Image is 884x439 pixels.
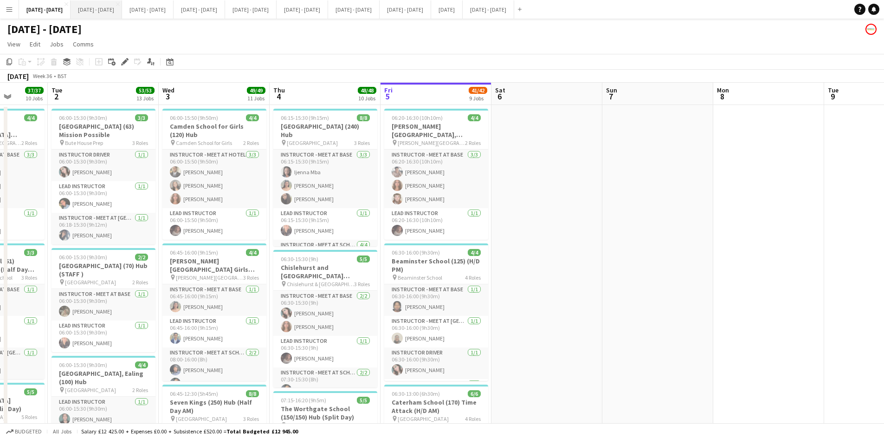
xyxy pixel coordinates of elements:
[273,291,377,336] app-card-role: Instructor - Meet at Base2/206:30-15:30 (9h)[PERSON_NAME][PERSON_NAME]
[21,413,37,420] span: 5 Roles
[273,336,377,367] app-card-role: Lead Instructor1/106:30-15:30 (9h)[PERSON_NAME]
[52,86,62,94] span: Tue
[50,40,64,48] span: Jobs
[465,139,481,146] span: 2 Roles
[69,38,97,50] a: Comms
[281,256,318,262] span: 06:30-15:30 (9h)
[246,390,259,397] span: 8/8
[384,208,488,240] app-card-role: Lead Instructor1/106:20-16:30 (10h10m)[PERSON_NAME]
[24,114,37,121] span: 4/4
[384,257,488,274] h3: Beaminster School (125) (H/D PM)
[65,279,116,286] span: [GEOGRAPHIC_DATA]
[273,109,377,246] div: 06:15-15:30 (9h15m)8/8[GEOGRAPHIC_DATA] (240) Hub [GEOGRAPHIC_DATA]3 RolesInstructor - Meet at Ba...
[71,0,122,19] button: [DATE] - [DATE]
[162,122,266,139] h3: Camden School for Girls (120) Hub
[162,208,266,240] app-card-role: Lead Instructor1/106:00-15:50 (9h50m)[PERSON_NAME]
[828,86,839,94] span: Tue
[384,347,488,379] app-card-role: Instructor Driver1/106:30-16:00 (9h30m)[PERSON_NAME]
[132,387,148,393] span: 2 Roles
[384,243,488,381] div: 06:30-16:00 (9h30m)4/4Beaminster School (125) (H/D PM) Beaminster School4 RolesInstructor - Meet ...
[52,213,155,244] app-card-role: Instructor - Meet at [GEOGRAPHIC_DATA]1/106:18-15:30 (9h12m)[PERSON_NAME]
[383,91,393,102] span: 5
[52,109,155,244] div: 06:00-15:30 (9h30m)3/3[GEOGRAPHIC_DATA] (63) Mission Possible Bute House Prep3 RolesInstructor Dr...
[605,91,617,102] span: 7
[273,208,377,240] app-card-role: Lead Instructor1/106:15-15:30 (9h15m)[PERSON_NAME]
[468,390,481,397] span: 6/6
[21,274,37,281] span: 3 Roles
[354,281,370,288] span: 3 Roles
[51,428,73,435] span: All jobs
[384,122,488,139] h3: [PERSON_NAME][GEOGRAPHIC_DATA], [PERSON_NAME] (126/94) Hub (Split Day)
[59,114,107,121] span: 06:00-15:30 (9h30m)
[52,181,155,213] app-card-role: Lead Instructor1/106:00-15:30 (9h30m)[PERSON_NAME]
[357,114,370,121] span: 8/8
[135,114,148,121] span: 3/3
[26,95,43,102] div: 10 Jobs
[273,367,377,413] app-card-role: Instructor - Meet at School2/207:30-15:30 (8h)[PERSON_NAME]
[5,426,43,437] button: Budgeted
[358,95,376,102] div: 10 Jobs
[52,369,155,386] h3: [GEOGRAPHIC_DATA], Ealing (100) Hub
[273,250,377,387] div: 06:30-15:30 (9h)5/5Chislehurst and [GEOGRAPHIC_DATA] (130/130) Hub (split day) Chislehurst & [GEO...
[384,109,488,240] app-job-card: 06:20-16:30 (10h10m)4/4[PERSON_NAME][GEOGRAPHIC_DATA], [PERSON_NAME] (126/94) Hub (Split Day) [PE...
[170,249,218,256] span: 06:45-16:00 (9h15m)
[287,139,338,146] span: [GEOGRAPHIC_DATA]
[162,109,266,240] div: 06:00-15:50 (9h50m)4/4Camden School for Girls (120) Hub Camden School for Girls2 RolesInstructor ...
[247,87,265,94] span: 49/49
[246,114,259,121] span: 4/4
[273,405,377,421] h3: The Worthgate School (150/150) Hub (Split Day)
[19,0,71,19] button: [DATE] - [DATE]
[398,415,449,422] span: [GEOGRAPHIC_DATA]
[287,422,338,429] span: [GEOGRAPHIC_DATA]
[384,284,488,316] app-card-role: Instructor - Meet at Base1/106:30-16:00 (9h30m)[PERSON_NAME]
[465,415,481,422] span: 4 Roles
[468,114,481,121] span: 4/4
[15,428,42,435] span: Budgeted
[176,139,232,146] span: Camden School for Girls
[162,86,174,94] span: Wed
[398,274,442,281] span: Beaminster School
[328,0,380,19] button: [DATE] - [DATE]
[52,262,155,278] h3: [GEOGRAPHIC_DATA] (70) Hub (STAFF )
[59,361,107,368] span: 06:00-15:30 (9h30m)
[225,0,277,19] button: [DATE] - [DATE]
[170,114,218,121] span: 06:00-15:50 (9h50m)
[65,387,116,393] span: [GEOGRAPHIC_DATA]
[358,87,376,94] span: 48/48
[52,289,155,321] app-card-role: Instructor - Meet at Base1/106:00-15:30 (9h30m)[PERSON_NAME]
[495,86,505,94] span: Sat
[384,316,488,347] app-card-role: Instructor - Meet at [GEOGRAPHIC_DATA]1/106:30-16:00 (9h30m)[PERSON_NAME]
[162,347,266,393] app-card-role: Instructor - Meet at School2/208:00-16:00 (8h)[PERSON_NAME][PERSON_NAME]
[243,274,259,281] span: 3 Roles
[826,91,839,102] span: 9
[4,38,24,50] a: View
[465,274,481,281] span: 4 Roles
[176,274,243,281] span: [PERSON_NAME][GEOGRAPHIC_DATA] for Girls
[50,91,62,102] span: 2
[384,398,488,415] h3: Caterham School (170) Time Attack (H/D AM)
[716,91,729,102] span: 8
[162,243,266,381] app-job-card: 06:45-16:00 (9h15m)4/4[PERSON_NAME][GEOGRAPHIC_DATA] Girls (120/120) Hub (Split Day) [PERSON_NAME...
[469,95,487,102] div: 9 Jobs
[135,254,148,261] span: 2/2
[24,249,37,256] span: 3/3
[81,428,298,435] div: Salary £12 425.00 + Expenses £0.00 + Subsistence £520.00 =
[24,388,37,395] span: 5/5
[30,40,40,48] span: Edit
[52,321,155,352] app-card-role: Lead Instructor1/106:00-15:30 (9h30m)[PERSON_NAME]
[392,249,440,256] span: 06:30-16:00 (9h30m)
[273,240,377,312] app-card-role: Instructor - Meet at School4/4
[31,72,54,79] span: Week 36
[162,150,266,208] app-card-role: Instructor - Meet at Hotel3/306:00-15:50 (9h50m)[PERSON_NAME][PERSON_NAME][PERSON_NAME]
[392,390,440,397] span: 06:30-13:00 (6h30m)
[52,150,155,181] app-card-role: Instructor Driver1/106:00-15:30 (9h30m)[PERSON_NAME]
[469,87,487,94] span: 41/42
[357,256,370,262] span: 5/5
[431,0,463,19] button: [DATE]
[384,86,393,94] span: Fri
[246,249,259,256] span: 4/4
[392,114,443,121] span: 06:20-16:30 (10h10m)
[380,0,431,19] button: [DATE] - [DATE]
